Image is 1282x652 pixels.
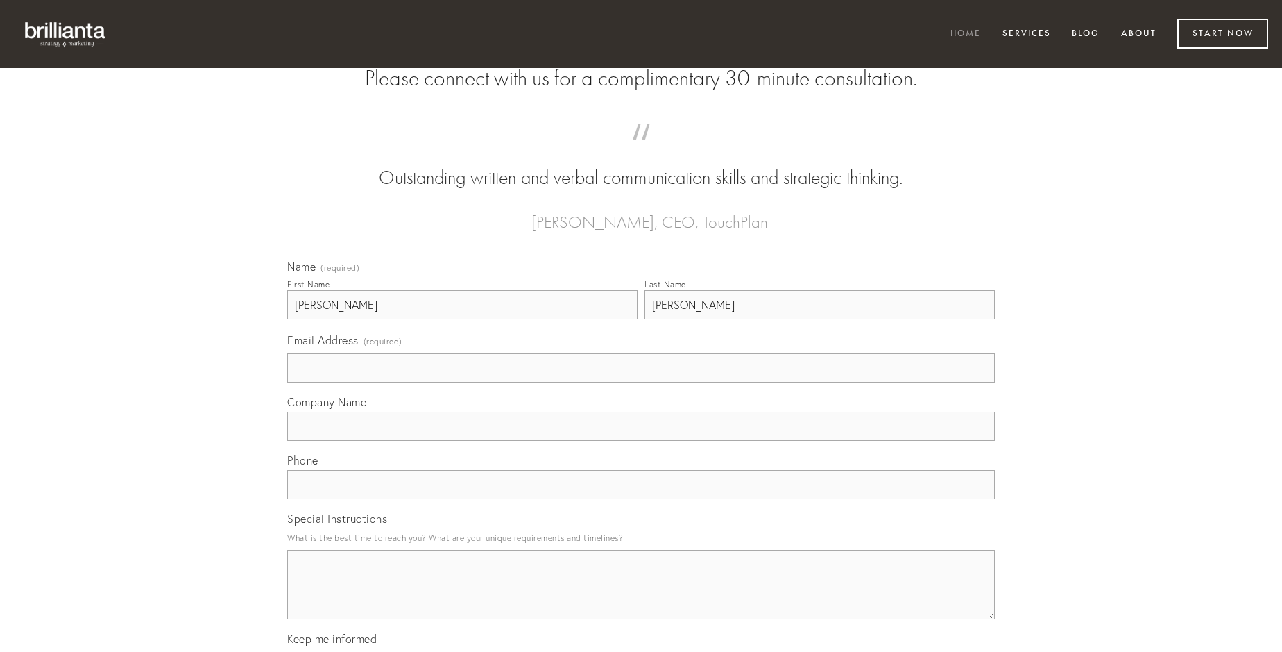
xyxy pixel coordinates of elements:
[309,137,973,165] span: “
[287,512,387,526] span: Special Instructions
[320,264,359,272] span: (required)
[287,632,377,646] span: Keep me informed
[1112,23,1165,46] a: About
[287,65,995,92] h2: Please connect with us for a complimentary 30-minute consultation.
[364,332,402,351] span: (required)
[14,14,118,54] img: brillianta - research, strategy, marketing
[993,23,1060,46] a: Services
[287,528,995,547] p: What is the best time to reach you? What are your unique requirements and timelines?
[287,333,359,347] span: Email Address
[287,279,330,290] div: First Name
[1177,19,1268,49] a: Start Now
[287,260,316,274] span: Name
[644,279,686,290] div: Last Name
[309,192,973,236] figcaption: — [PERSON_NAME], CEO, TouchPlan
[287,453,318,467] span: Phone
[287,395,366,409] span: Company Name
[941,23,990,46] a: Home
[309,137,973,192] blockquote: Outstanding written and verbal communication skills and strategic thinking.
[1063,23,1109,46] a: Blog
